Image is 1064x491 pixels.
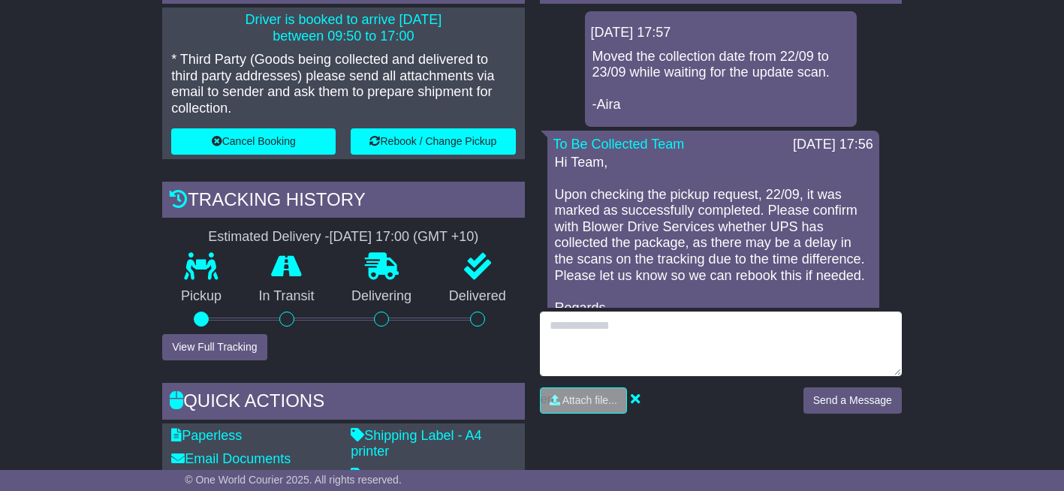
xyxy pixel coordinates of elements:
button: Send a Message [803,387,902,414]
a: To Be Collected Team [553,137,685,152]
button: Rebook / Change Pickup [351,128,515,155]
button: Cancel Booking [171,128,336,155]
span: © One World Courier 2025. All rights reserved. [185,474,402,486]
div: Quick Actions [162,383,524,423]
div: Tracking history [162,182,524,222]
p: Delivered [430,288,525,305]
p: Moved the collection date from 22/09 to 23/09 while waiting for the update scan. -Aira [592,49,849,113]
a: Paperless [171,428,242,443]
div: Estimated Delivery - [162,229,524,245]
p: Hi Team, Upon checking the pickup request, 22/09, it was marked as successfully completed. Please... [555,155,872,333]
div: [DATE] 17:56 [793,137,873,153]
div: [DATE] 17:57 [591,25,851,41]
p: In Transit [240,288,333,305]
p: Delivering [333,288,430,305]
a: Email Documents [171,451,291,466]
p: * Third Party (Goods being collected and delivered to third party addresses) please send all atta... [171,52,515,116]
p: Driver is booked to arrive [DATE] between 09:50 to 17:00 [171,12,515,44]
a: Shipping Label - A4 printer [351,428,481,459]
button: View Full Tracking [162,334,267,360]
div: [DATE] 17:00 (GMT +10) [329,229,478,245]
p: Pickup [162,288,240,305]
